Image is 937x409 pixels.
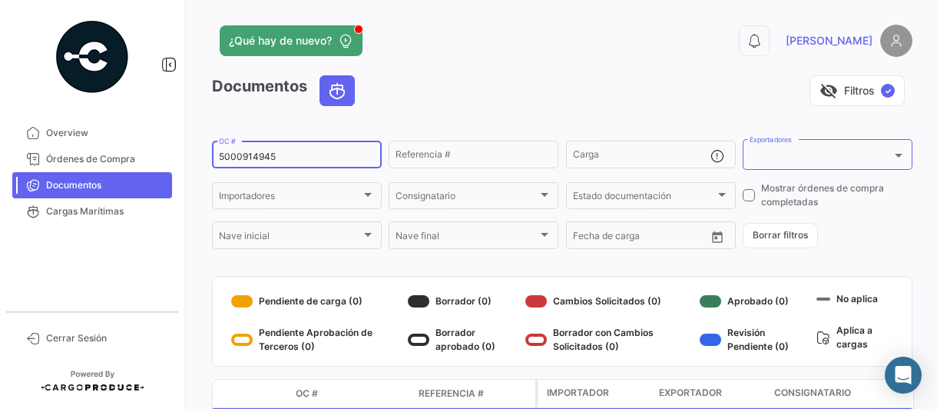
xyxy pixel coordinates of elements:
datatable-header-cell: Importador [538,380,653,407]
span: Consignatario [774,386,851,400]
span: Cerrar Sesión [46,331,166,345]
span: Nave inicial [219,233,361,244]
span: Overview [46,126,166,140]
div: Pendiente Aprobación de Terceros (0) [231,326,402,354]
div: Aprobado (0) [700,289,810,314]
span: [PERSON_NAME] [786,33,872,48]
span: Estado documentación [573,193,715,204]
img: placeholder-user.png [880,25,912,57]
span: ✓ [881,84,895,98]
datatable-header-cell: Exportador [653,380,768,407]
span: ¿Qué hay de nuevo? [229,33,332,48]
div: Borrador (0) [408,289,519,314]
span: Nave final [396,233,538,244]
span: Consignatario [396,193,538,204]
button: Open calendar [706,225,729,248]
button: ¿Qué hay de nuevo? [220,25,363,56]
input: Desde [573,233,601,244]
img: powered-by.png [54,18,131,95]
a: Documentos [12,172,172,198]
span: Mostrar órdenes de compra completadas [761,181,912,209]
span: OC # [296,387,318,401]
button: Ocean [320,76,354,105]
div: Revisión Pendiente (0) [700,326,810,354]
span: Órdenes de Compra [46,152,166,166]
div: No aplica [816,289,893,308]
datatable-header-cell: Referencia # [412,381,535,407]
datatable-header-cell: Modo de Transporte [243,387,290,400]
a: Órdenes de Compra [12,146,172,172]
datatable-header-cell: Consignatario [768,380,922,407]
button: visibility_offFiltros✓ [810,75,905,106]
span: Exportador [659,386,722,400]
span: Referencia # [419,387,484,401]
div: Borrador aprobado (0) [408,326,519,354]
div: Abrir Intercom Messenger [885,357,922,394]
div: Aplica a cargas [816,321,893,354]
div: Cambios Solicitados (0) [525,289,694,314]
div: Borrador con Cambios Solicitados (0) [525,326,694,354]
span: Cargas Marítimas [46,204,166,218]
datatable-header-cell: OC # [290,381,412,407]
span: Documentos [46,178,166,192]
span: Importador [547,386,609,400]
span: Importadores [219,193,361,204]
span: visibility_off [819,81,838,100]
a: Cargas Marítimas [12,198,172,224]
div: Pendiente de carga (0) [231,289,402,314]
input: Hasta [611,233,675,244]
h3: Documentos [212,75,359,106]
button: Borrar filtros [743,223,818,248]
a: Overview [12,120,172,146]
